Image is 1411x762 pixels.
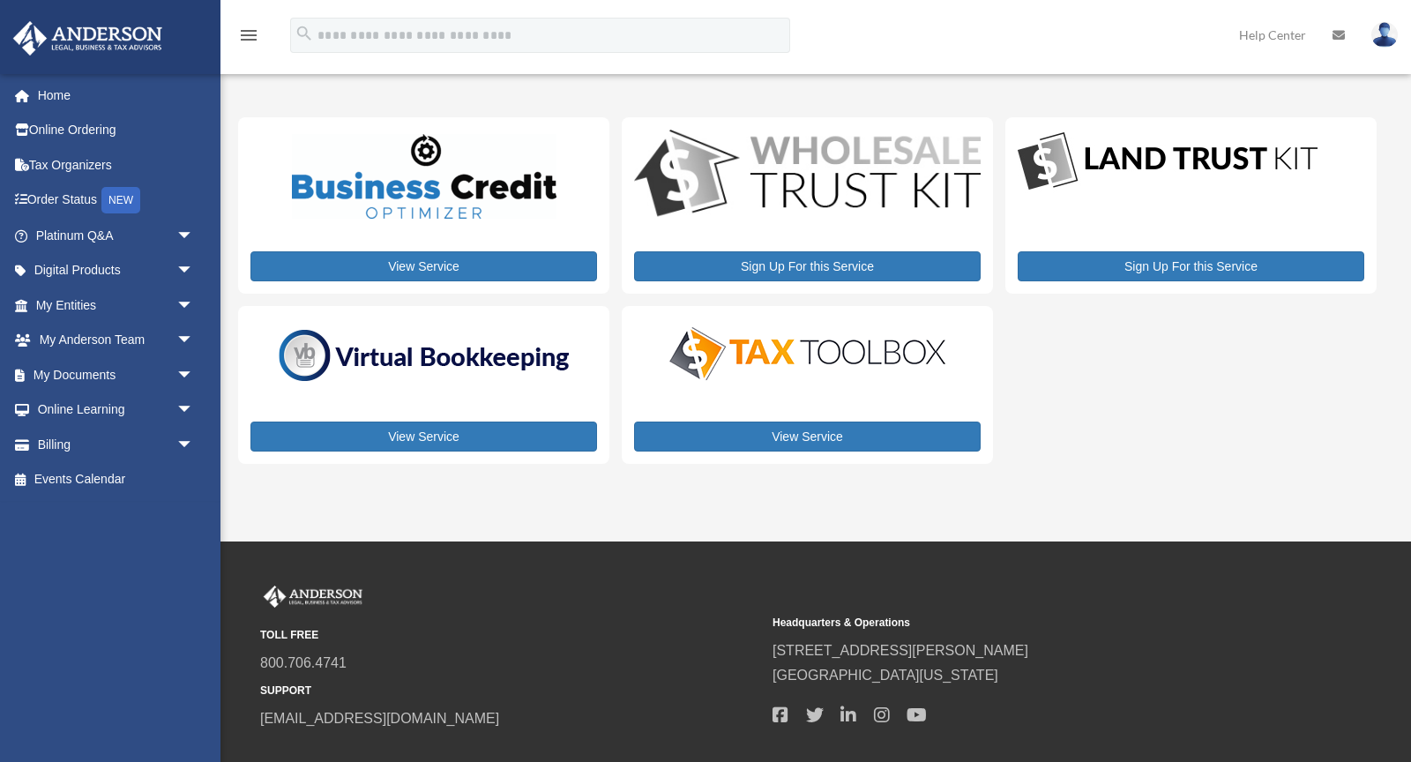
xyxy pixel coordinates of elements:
[176,288,212,324] span: arrow_drop_down
[12,147,220,183] a: Tax Organizers
[176,253,212,289] span: arrow_drop_down
[12,427,220,462] a: Billingarrow_drop_down
[12,323,220,358] a: My Anderson Teamarrow_drop_down
[634,251,981,281] a: Sign Up For this Service
[176,357,212,393] span: arrow_drop_down
[1371,22,1398,48] img: User Pic
[238,31,259,46] a: menu
[260,586,366,609] img: Anderson Advisors Platinum Portal
[12,78,220,113] a: Home
[12,392,220,428] a: Online Learningarrow_drop_down
[8,21,168,56] img: Anderson Advisors Platinum Portal
[176,323,212,359] span: arrow_drop_down
[12,218,220,253] a: Platinum Q&Aarrow_drop_down
[101,187,140,213] div: NEW
[12,288,220,323] a: My Entitiesarrow_drop_down
[634,422,981,452] a: View Service
[12,183,220,219] a: Order StatusNEW
[12,357,220,392] a: My Documentsarrow_drop_down
[1018,130,1318,194] img: LandTrust_lgo-1.jpg
[176,427,212,463] span: arrow_drop_down
[250,251,597,281] a: View Service
[634,130,981,221] img: WS-Trust-Kit-lgo-1.jpg
[260,682,760,700] small: SUPPORT
[1018,251,1364,281] a: Sign Up For this Service
[260,711,499,726] a: [EMAIL_ADDRESS][DOMAIN_NAME]
[260,626,760,645] small: TOLL FREE
[773,668,998,683] a: [GEOGRAPHIC_DATA][US_STATE]
[260,655,347,670] a: 800.706.4741
[295,24,314,43] i: search
[250,422,597,452] a: View Service
[176,392,212,429] span: arrow_drop_down
[12,462,220,497] a: Events Calendar
[773,614,1273,632] small: Headquarters & Operations
[176,218,212,254] span: arrow_drop_down
[12,113,220,148] a: Online Ordering
[238,25,259,46] i: menu
[12,253,212,288] a: Digital Productsarrow_drop_down
[773,643,1028,658] a: [STREET_ADDRESS][PERSON_NAME]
